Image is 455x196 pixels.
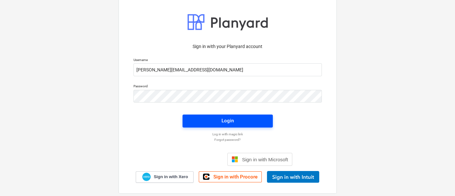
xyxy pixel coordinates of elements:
[423,165,455,196] iframe: Chat Widget
[213,174,258,180] span: Sign in with Procore
[242,157,288,162] span: Sign in with Microsoft
[130,132,325,136] a: Log in with magic link
[130,138,325,142] a: Forgot password?
[133,43,322,50] p: Sign in with your Planyard account
[133,58,322,63] p: Username
[183,115,273,128] button: Login
[142,173,151,181] img: Xero logo
[159,152,225,166] iframe: Sign in with Google Button
[154,174,188,180] span: Sign in with Xero
[133,63,322,76] input: Username
[133,84,322,90] p: Password
[199,171,262,182] a: Sign in with Procore
[232,156,238,163] img: Microsoft logo
[136,171,194,183] a: Sign in with Xero
[221,116,234,125] div: Login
